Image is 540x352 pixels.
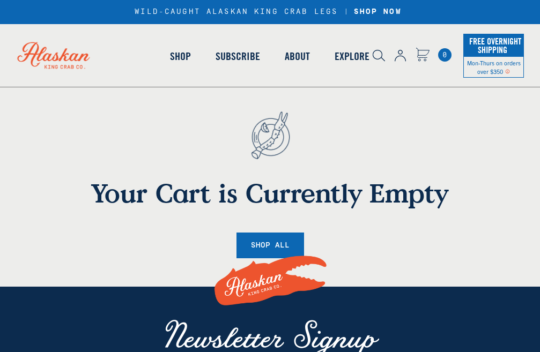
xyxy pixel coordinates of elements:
[416,48,430,63] a: Cart
[354,8,402,16] strong: SHOP NOW
[322,26,382,87] a: Explore
[505,68,510,75] span: Shipping Notice Icon
[158,26,203,87] a: Shop
[5,30,102,80] img: Alaskan King Crab Co. logo
[438,48,452,62] span: 0
[203,26,272,87] a: Subscribe
[395,50,406,62] img: account
[234,93,307,177] img: empty cart - anchor
[135,8,405,17] div: WILD-CAUGHT ALASKAN KING CRAB LEGS |
[272,26,322,87] a: About
[236,233,304,259] a: Shop All
[467,59,521,75] span: Mon-Thurs on orders over $350
[438,48,452,62] a: Cart
[350,8,405,17] a: SHOP NOW
[21,177,520,208] h1: Your Cart is Currently Empty
[467,33,521,58] span: Free Overnight Shipping
[373,50,385,62] img: search
[211,243,329,319] img: Alaskan King Crab Co. Logo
